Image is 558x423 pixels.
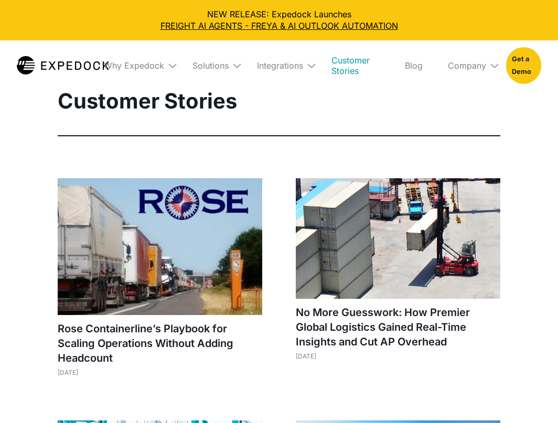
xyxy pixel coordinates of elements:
div: Integrations [257,60,303,71]
a: Rose Containerline’s Playbook for Scaling Operations Without Adding Headcount[DATE] [58,178,262,387]
div: NEW RELEASE: Expedock Launches [8,8,550,32]
div: [DATE] [296,352,500,360]
a: FREIGHT AI AGENTS - FREYA & AI OUTLOOK AUTOMATION [8,20,550,31]
h1: Customer Stories [58,88,500,114]
div: Company [448,60,486,71]
div: [DATE] [58,368,262,376]
div: Why Expedock [104,60,164,71]
a: Get a Demo [506,47,541,84]
h1: Rose Containerline’s Playbook for Scaling Operations Without Adding Headcount [58,321,262,365]
div: Integrations [249,40,315,91]
div: Why Expedock [95,40,176,91]
div: Company [439,40,498,91]
h1: No More Guesswork: How Premier Global Logistics Gained Real-Time Insights and Cut AP Overhead [296,305,500,349]
a: No More Guesswork: How Premier Global Logistics Gained Real-Time Insights and Cut AP Overhead[DATE] [296,178,500,371]
div: Solutions [184,40,240,91]
a: Customer Stories [323,40,388,91]
a: Blog [396,40,431,91]
div: Solutions [192,60,229,71]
